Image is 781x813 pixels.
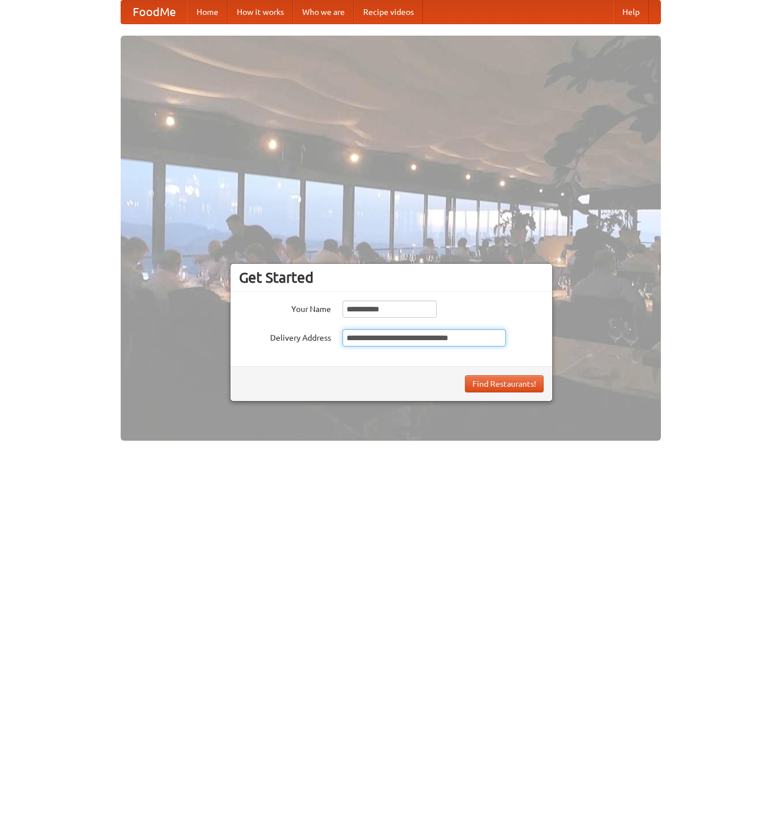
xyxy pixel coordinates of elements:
a: How it works [228,1,293,24]
h3: Get Started [239,269,544,286]
label: Delivery Address [239,329,331,344]
a: Home [187,1,228,24]
button: Find Restaurants! [465,375,544,392]
a: Who we are [293,1,354,24]
a: Help [613,1,649,24]
label: Your Name [239,300,331,315]
a: FoodMe [121,1,187,24]
a: Recipe videos [354,1,423,24]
